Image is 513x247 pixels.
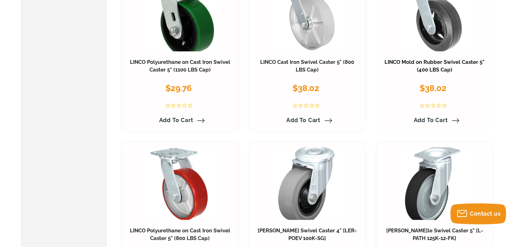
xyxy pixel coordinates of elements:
a: Add to Cart [282,114,332,126]
span: Add to Cart [413,117,448,123]
span: $29.76 [165,83,192,93]
a: LINCO Polyurethane on Cast Iron Swivel Caster 5" (800 LBS Cap) [130,227,230,241]
a: [PERSON_NAME]le Swivel Caster 5" [L-PATH 125K-12-FK] [386,227,483,241]
a: [PERSON_NAME] Swivel Caster 4" [LER-POEV 100K-SG] [258,227,357,241]
a: LINCO Polyurethane on Cast Iron Swivel Caster 5" (1100 LBS Cap) [130,59,230,73]
span: Add to Cart [159,117,193,123]
button: Contact us [450,203,506,224]
span: Contact us [470,210,500,217]
a: Add to Cart [155,114,205,126]
a: LINCO Mold on Rubber Swivel Caster 5" (400 LBS Cap) [384,59,484,73]
span: Add to Cart [286,117,320,123]
span: $38.02 [420,83,446,93]
span: $38.02 [293,83,319,93]
a: LINCO Cast Iron Swivel Caster 5" (800 LBS Cap) [260,59,354,73]
a: Add to Cart [409,114,459,126]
